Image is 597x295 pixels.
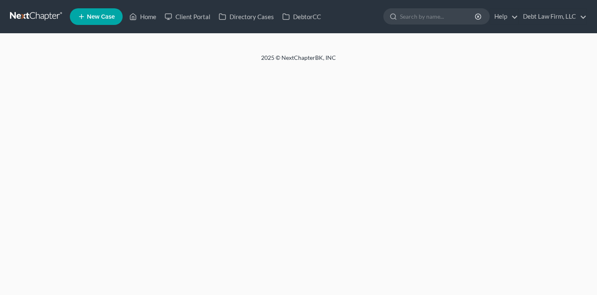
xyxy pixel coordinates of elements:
span: New Case [87,14,115,20]
a: DebtorCC [278,9,325,24]
a: Directory Cases [215,9,278,24]
a: Debt Law Firm, LLC [519,9,587,24]
a: Home [125,9,160,24]
a: Client Portal [160,9,215,24]
div: 2025 © NextChapterBK, INC [62,54,535,69]
input: Search by name... [400,9,476,24]
a: Help [490,9,518,24]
